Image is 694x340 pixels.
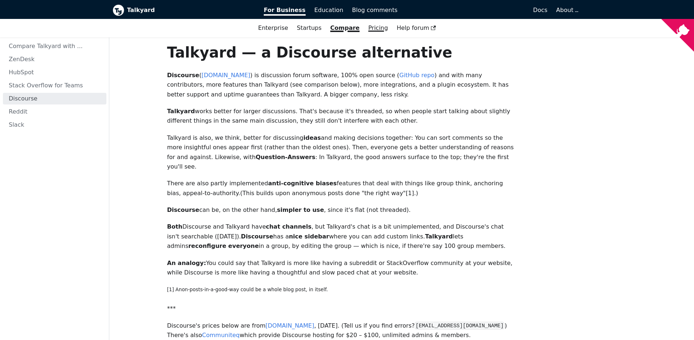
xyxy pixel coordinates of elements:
strong: Both [167,223,183,230]
span: For Business [264,7,306,16]
strong: Discourse [167,206,199,213]
a: Pricing [364,22,392,34]
strong: ideas [303,134,321,141]
a: [DOMAIN_NAME] [266,322,314,329]
a: Docs [402,4,552,16]
p: works better for larger discussions. That's because it's threaded, so when people start talking a... [167,107,516,126]
strong: nice sidebar [289,233,329,240]
span: Education [314,7,344,13]
a: Talkyard logoTalkyard [113,4,254,16]
a: Help forum [392,22,440,34]
a: Discourse [3,93,106,104]
b: Talkyard [127,5,254,15]
a: Communiteq [202,332,240,339]
a: Slack [3,119,106,131]
a: [DOMAIN_NAME] [201,72,250,79]
a: Blog comments [348,4,402,16]
strong: anti-cognitive biases [268,180,337,187]
a: About [556,7,577,13]
a: ZenDesk [3,54,106,65]
img: Talkyard logo [113,4,124,16]
strong: Talkyard [167,108,195,115]
p: can be, on the other hand, , since it's flat (not threaded). [167,205,516,215]
a: Compare [330,24,360,31]
span: Blog comments [352,7,397,13]
strong: An analogy: [167,260,206,266]
a: Compare Talkyard with ... [3,40,106,52]
a: For Business [259,4,310,16]
strong: Discourse [167,72,199,79]
a: Stack Overflow for Teams [3,80,106,91]
a: GitHub repo [399,72,435,79]
a: Enterprise [254,22,293,34]
span: Docs [533,7,547,13]
code: [EMAIL_ADDRESS][DOMAIN_NAME] [415,322,505,329]
strong: chat channels [266,223,311,230]
p: Discourse and Talkyard have , but Talkyard's chat is a bit unimplemented, and Discourse's chat is... [167,222,516,251]
strong: Discourse [241,233,273,240]
p: You could say that Talkyard is more like having a subreddit or StackOverflow community at your we... [167,258,516,278]
small: [1] Anon-posts-in-a-good-way could be a whole blog post, in itself. [167,287,328,292]
a: Startups [293,22,326,34]
a: Reddit [3,106,106,118]
span: Help forum [397,24,436,31]
h1: Talkyard — a Discourse alternative [167,43,516,62]
strong: simpler to use [277,206,324,213]
a: Education [310,4,348,16]
p: Talkyard is also, we think, better for discussing and making decisions together: You can sort com... [167,133,516,172]
a: HubSpot [3,67,106,78]
strong: reconfigure everyone [188,242,259,249]
p: ( ) is discussion forum software, 100% open source ( ) and with many contributors, more features ... [167,71,516,99]
p: There are also partly implemented features that deal with things like group think, anchoring bias... [167,179,516,198]
strong: Question-Answers [256,154,315,161]
strong: Talkyard [425,233,453,240]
